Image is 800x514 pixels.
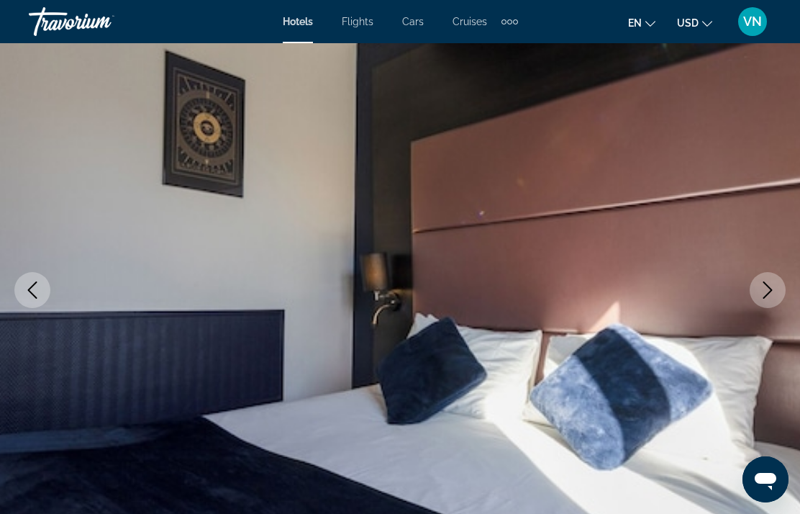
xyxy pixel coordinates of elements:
a: Cars [402,16,424,27]
button: Previous image [14,272,50,308]
button: User Menu [734,6,771,37]
span: VN [743,14,762,29]
iframe: Button to launch messaging window [742,456,788,502]
span: en [628,17,642,29]
span: USD [677,17,699,29]
a: Hotels [283,16,313,27]
button: Change currency [677,12,712,33]
button: Extra navigation items [501,10,518,33]
button: Next image [750,272,786,308]
a: Cruises [453,16,487,27]
a: Flights [342,16,373,27]
a: Travorium [29,3,173,40]
button: Change language [628,12,655,33]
